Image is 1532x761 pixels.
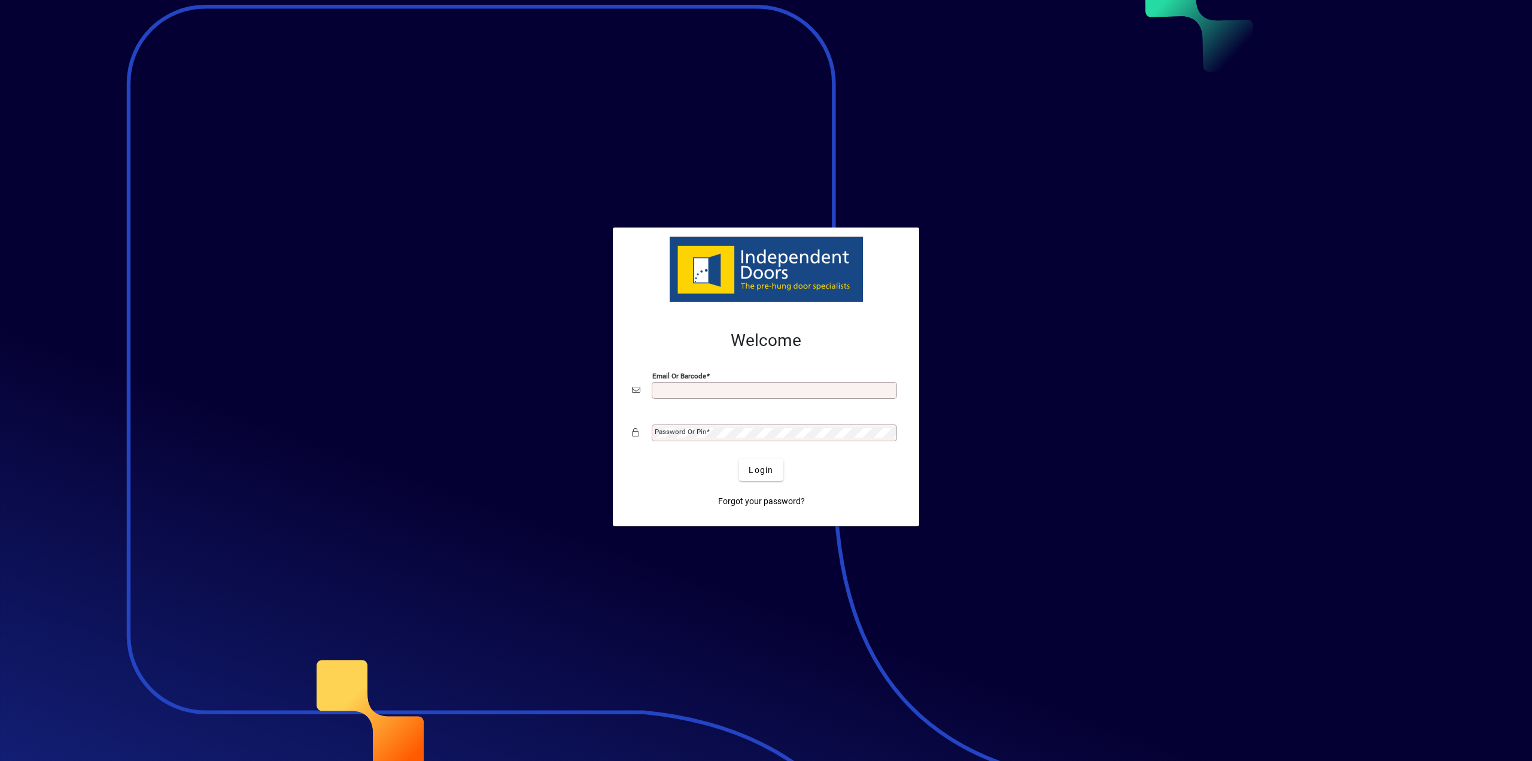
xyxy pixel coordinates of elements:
h2: Welcome [632,331,900,351]
span: Login [749,464,773,477]
a: Forgot your password? [713,490,810,512]
button: Login [739,459,783,481]
mat-label: Email or Barcode [652,372,706,380]
span: Forgot your password? [718,495,805,508]
mat-label: Password or Pin [655,428,706,436]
